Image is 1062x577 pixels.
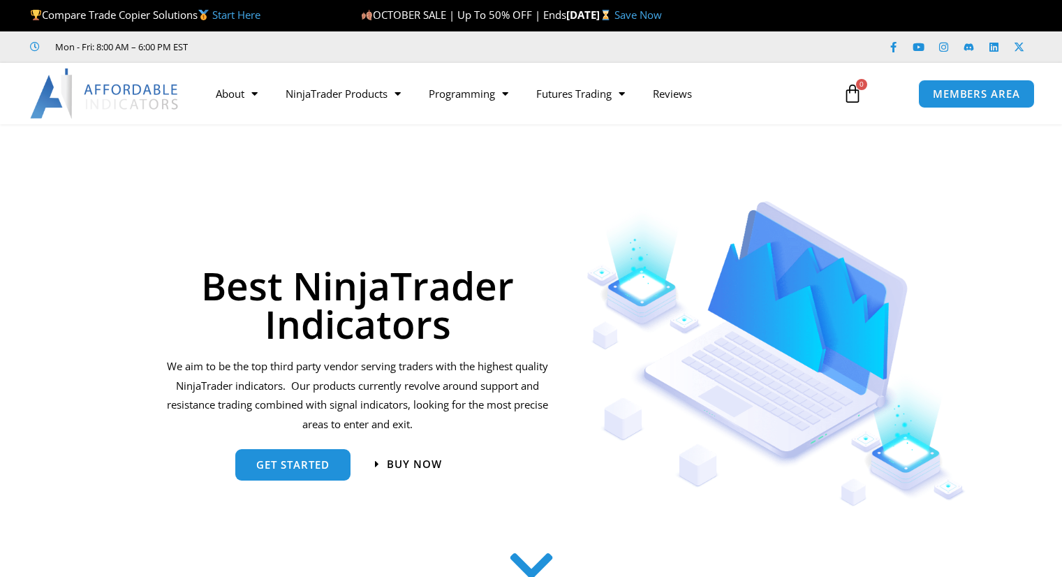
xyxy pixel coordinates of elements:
span: OCTOBER SALE | Up To 50% OFF | Ends [361,8,566,22]
a: MEMBERS AREA [918,80,1035,108]
img: LogoAI | Affordable Indicators – NinjaTrader [30,68,180,119]
a: Programming [415,78,522,110]
span: MEMBERS AREA [933,89,1020,99]
a: Buy now [375,459,442,469]
img: 🍂 [362,10,372,20]
img: 🏆 [31,10,41,20]
h1: Best NinjaTrader Indicators [165,266,551,343]
a: 0 [822,73,883,114]
a: About [202,78,272,110]
a: Futures Trading [522,78,639,110]
img: Indicators 1 | Affordable Indicators – NinjaTrader [587,201,966,506]
a: Start Here [212,8,260,22]
span: get started [256,460,330,470]
strong: [DATE] [566,8,614,22]
span: Mon - Fri: 8:00 AM – 6:00 PM EST [52,38,188,55]
a: NinjaTrader Products [272,78,415,110]
p: We aim to be the top third party vendor serving traders with the highest quality NinjaTrader indi... [165,357,551,434]
span: Compare Trade Copier Solutions [30,8,260,22]
img: 🥇 [198,10,209,20]
nav: Menu [202,78,829,110]
img: ⌛ [600,10,611,20]
span: Buy now [387,459,442,469]
a: Save Now [614,8,662,22]
a: Reviews [639,78,706,110]
a: get started [235,449,351,481]
iframe: Customer reviews powered by Trustpilot [207,40,417,54]
span: 0 [856,79,867,90]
